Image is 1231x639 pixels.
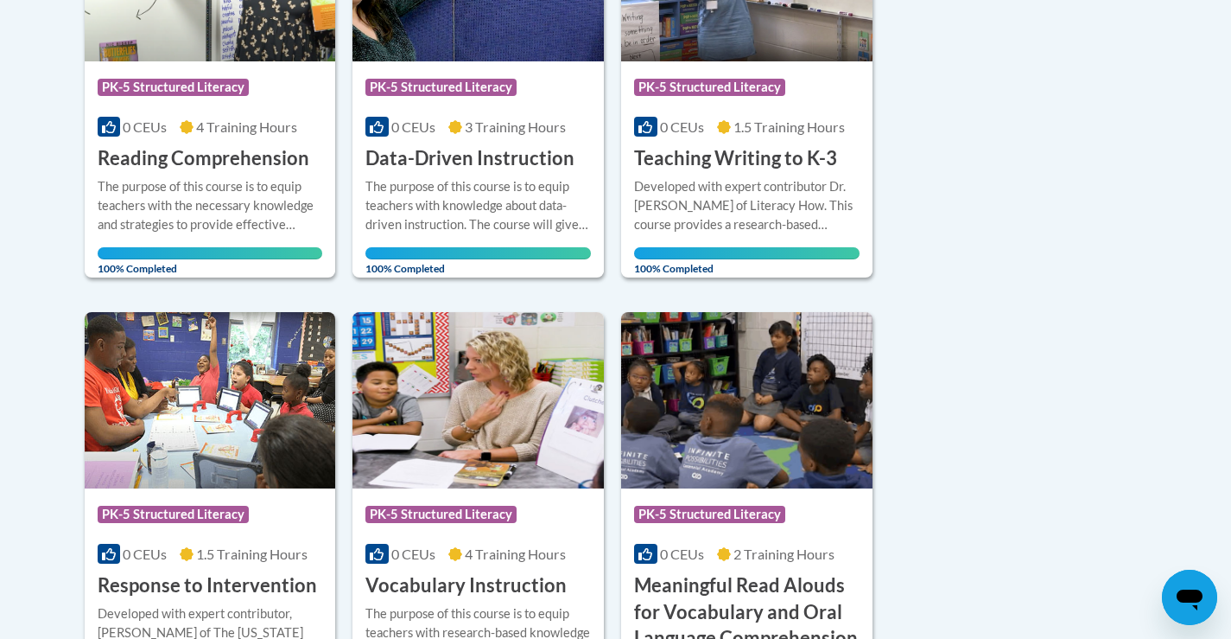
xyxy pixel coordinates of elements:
img: Course Logo [85,312,336,489]
span: 0 CEUs [391,118,435,135]
h3: Data-Driven Instruction [365,145,574,172]
span: 3 Training Hours [465,118,566,135]
span: 0 CEUs [660,118,704,135]
div: Your progress [365,247,591,259]
span: 0 CEUs [123,546,167,562]
img: Course Logo [621,312,872,489]
span: 2 Training Hours [733,546,834,562]
span: 100% Completed [365,247,591,275]
div: Your progress [98,247,323,259]
div: The purpose of this course is to equip teachers with the necessary knowledge and strategies to pr... [98,177,323,234]
span: PK-5 Structured Literacy [634,79,785,96]
span: 100% Completed [634,247,860,275]
span: 0 CEUs [660,546,704,562]
span: 0 CEUs [391,546,435,562]
h3: Response to Intervention [98,572,317,599]
h3: Teaching Writing to K-3 [634,145,837,172]
div: The purpose of this course is to equip teachers with knowledge about data-driven instruction. The... [365,177,591,234]
span: 0 CEUs [123,118,167,135]
iframe: Button to launch messaging window [1162,570,1217,625]
span: PK-5 Structured Literacy [634,506,785,523]
span: 4 Training Hours [196,118,297,135]
span: 100% Completed [98,247,323,275]
div: Your progress [634,247,860,259]
img: Course Logo [352,312,604,489]
span: PK-5 Structured Literacy [98,506,249,523]
span: 1.5 Training Hours [733,118,845,135]
div: Developed with expert contributor Dr. [PERSON_NAME] of Literacy How. This course provides a resea... [634,177,860,234]
h3: Vocabulary Instruction [365,572,567,599]
h3: Reading Comprehension [98,145,309,172]
span: PK-5 Structured Literacy [365,506,517,523]
span: 1.5 Training Hours [196,546,308,562]
span: 4 Training Hours [465,546,566,562]
span: PK-5 Structured Literacy [98,79,249,96]
span: PK-5 Structured Literacy [365,79,517,96]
